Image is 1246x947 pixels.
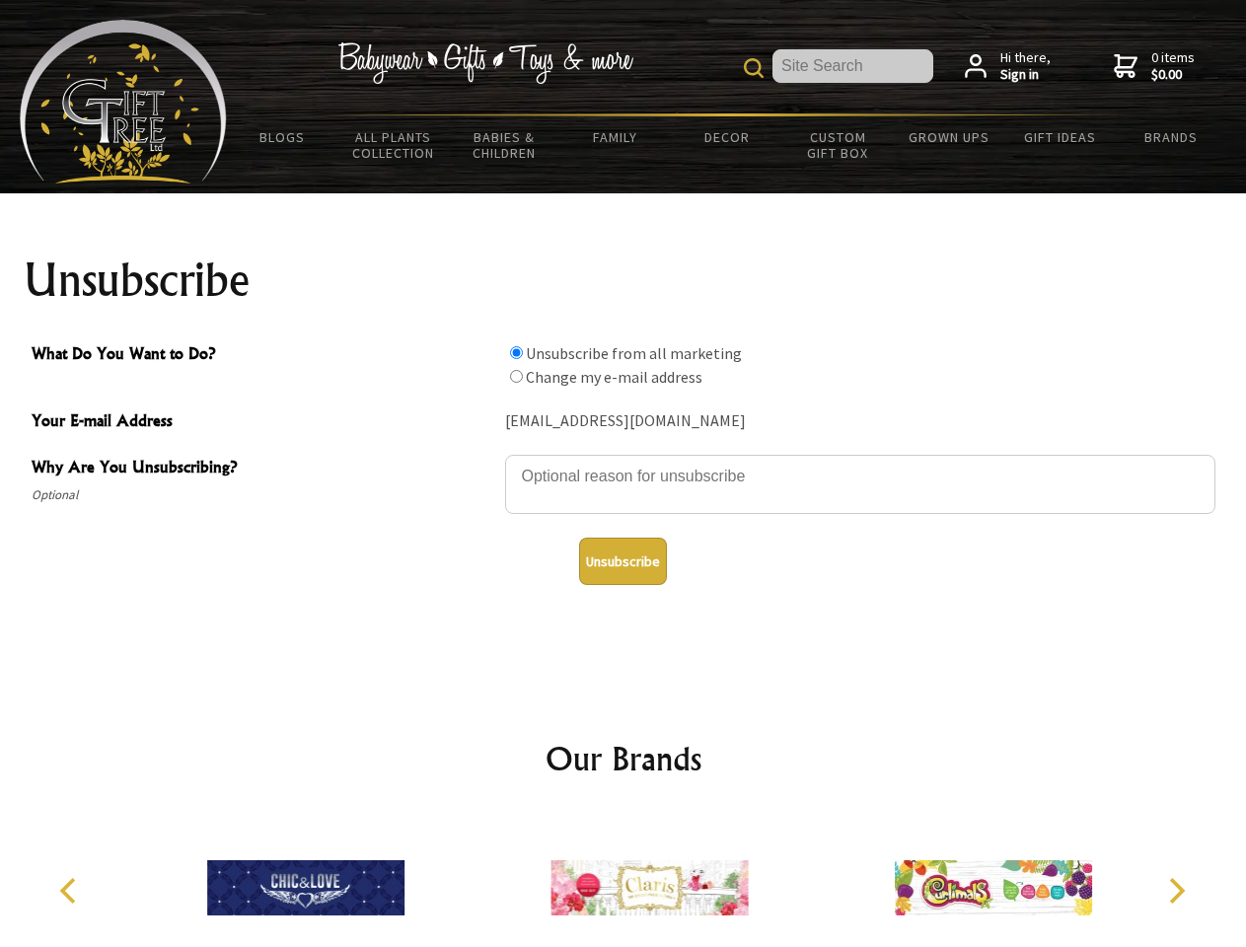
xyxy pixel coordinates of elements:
img: product search [744,58,764,78]
input: What Do You Want to Do? [510,370,523,383]
label: Unsubscribe from all marketing [526,343,742,363]
a: Gift Ideas [1004,116,1116,158]
button: Next [1154,869,1198,912]
a: Grown Ups [893,116,1004,158]
button: Previous [49,869,93,912]
a: Hi there,Sign in [965,49,1051,84]
span: Why Are You Unsubscribing? [32,455,495,483]
a: Family [560,116,672,158]
h2: Our Brands [39,735,1208,782]
textarea: Why Are You Unsubscribing? [505,455,1215,514]
h1: Unsubscribe [24,256,1223,304]
a: Brands [1116,116,1227,158]
span: 0 items [1151,48,1195,84]
span: Optional [32,483,495,507]
a: BLOGS [227,116,338,158]
span: Hi there, [1000,49,1051,84]
img: Babyware - Gifts - Toys and more... [20,20,227,183]
label: Change my e-mail address [526,367,702,387]
a: 0 items$0.00 [1114,49,1195,84]
strong: Sign in [1000,66,1051,84]
span: What Do You Want to Do? [32,341,495,370]
input: What Do You Want to Do? [510,346,523,359]
strong: $0.00 [1151,66,1195,84]
a: Decor [671,116,782,158]
img: Babywear - Gifts - Toys & more [337,42,633,84]
div: [EMAIL_ADDRESS][DOMAIN_NAME] [505,406,1215,437]
button: Unsubscribe [579,538,667,585]
a: Babies & Children [449,116,560,174]
input: Site Search [772,49,933,83]
span: Your E-mail Address [32,408,495,437]
a: All Plants Collection [338,116,450,174]
a: Custom Gift Box [782,116,894,174]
